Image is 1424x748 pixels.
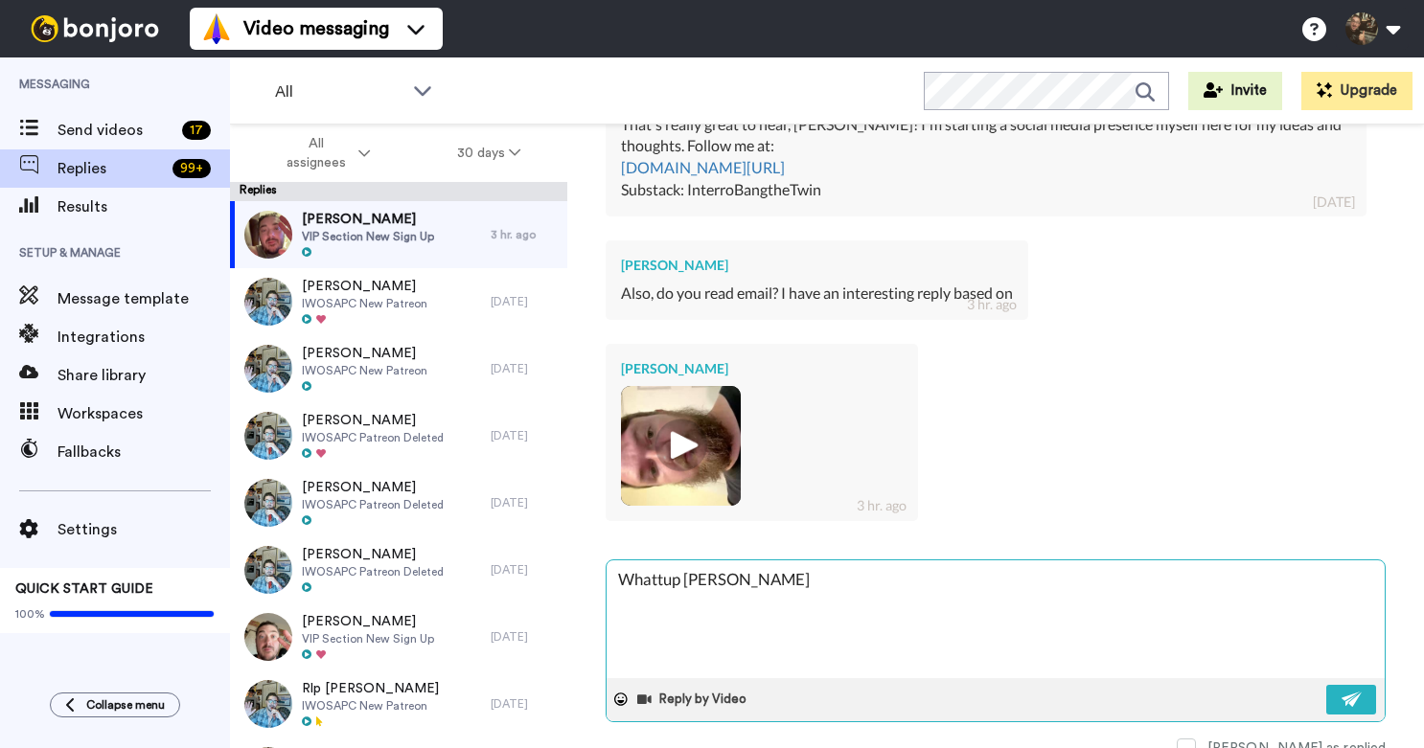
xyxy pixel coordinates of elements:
span: IWOSAPC Patreon Deleted [302,430,444,445]
img: 13d02739-a76c-450c-87a5-1e69af4ebe9e-thumb.jpg [621,386,741,506]
a: [PERSON_NAME]IWOSAPC Patreon Deleted[DATE] [230,402,567,469]
div: Substack: InterroBangtheTwin [621,179,1351,201]
a: [PERSON_NAME]VIP Section New Sign Up[DATE] [230,603,567,670]
span: [PERSON_NAME] [302,478,444,497]
span: Message template [57,287,230,310]
span: All [275,80,403,103]
img: faa375f6-570c-45b2-8e4d-5b67b08b7c1c-thumb.jpg [244,278,292,326]
span: Rlp [PERSON_NAME] [302,679,439,698]
div: [PERSON_NAME] [621,359,903,378]
a: [PERSON_NAME]IWOSAPC New Patreon[DATE] [230,335,567,402]
img: 47d0ab67-c673-4244-80c0-ae27a30244fa-thumb.jpg [244,613,292,661]
img: ic_play_thick.png [655,419,707,472]
div: [DATE] [491,629,558,645]
a: [PERSON_NAME]IWOSAPC Patreon Deleted[DATE] [230,536,567,603]
div: 17 [182,121,211,140]
img: send-white.svg [1342,691,1363,707]
span: [PERSON_NAME] [302,344,427,363]
img: faa375f6-570c-45b2-8e4d-5b67b08b7c1c-thumb.jpg [244,680,292,728]
div: 3 hr. ago [857,496,907,515]
span: [PERSON_NAME] [302,612,434,631]
img: e028bbb9-78df-468c-b2e5-6af4af75f190-thumb.jpg [244,412,292,460]
span: 100% [15,606,45,622]
div: 3 hr. ago [967,295,1017,314]
img: bj-logo-header-white.svg [23,15,167,42]
span: Fallbacks [57,441,230,464]
span: IWOSAPC New Patreon [302,363,427,378]
a: [PERSON_NAME]IWOSAPC New Patreon[DATE] [230,268,567,335]
div: 3 hr. ago [491,227,558,242]
img: e028bbb9-78df-468c-b2e5-6af4af75f190-thumb.jpg [244,546,292,594]
a: [PERSON_NAME]IWOSAPC Patreon Deleted[DATE] [230,469,567,536]
span: VIP Section New Sign Up [302,229,434,244]
button: Collapse menu [50,692,180,717]
img: faa375f6-570c-45b2-8e4d-5b67b08b7c1c-thumb.jpg [244,345,292,393]
span: [PERSON_NAME] [302,411,444,430]
span: QUICK START GUIDE [15,582,153,596]
div: [DATE] [491,495,558,510]
div: 99 + [172,159,211,178]
span: VIP Section New Sign Up [302,631,434,646]
div: Also, do you read email? I have an interesting reply based on [621,283,1013,305]
span: IWOSAPC Patreon Deleted [302,564,444,579]
button: 30 days [414,136,564,170]
a: Rlp [PERSON_NAME]IWOSAPC New Patreon[DATE] [230,670,567,737]
button: All assignees [234,126,414,180]
img: vm-color.svg [201,13,232,44]
div: [DATE] [491,428,558,443]
span: IWOSAPC New Patreon [302,698,439,714]
span: Video messaging [243,15,389,42]
div: [DATE] [491,696,558,712]
span: Results [57,195,230,218]
div: That's really great to hear, [PERSON_NAME]! I'm starting a social media presence myself here for ... [621,114,1351,158]
a: [PERSON_NAME]VIP Section New Sign Up3 hr. ago [230,201,567,268]
button: Reply by Video [635,685,752,714]
span: Settings [57,518,230,541]
button: Invite [1188,72,1282,110]
span: Collapse menu [86,697,165,713]
img: 594cd9f6-73a4-4747-b4d4-f9a8a5a5f687-thumb.jpg [244,211,292,259]
span: All assignees [277,134,355,172]
span: Replies [57,157,165,180]
span: Share library [57,364,230,387]
div: [DATE] [491,361,558,376]
img: e028bbb9-78df-468c-b2e5-6af4af75f190-thumb.jpg [244,479,292,527]
span: [PERSON_NAME] [302,545,444,564]
span: [PERSON_NAME] [302,277,427,296]
button: Upgrade [1301,72,1413,110]
span: Integrations [57,326,230,349]
a: [DOMAIN_NAME][URL] [621,158,785,176]
span: Workspaces [57,402,230,425]
span: IWOSAPC New Patreon [302,296,427,311]
div: [DATE] [491,562,558,578]
span: IWOSAPC Patreon Deleted [302,497,444,512]
div: Replies [230,182,567,201]
div: [DATE] [1313,193,1355,212]
div: [DATE] [491,294,558,309]
div: [PERSON_NAME] [621,256,1013,275]
span: [PERSON_NAME] [302,210,434,229]
textarea: Whattup [PERSON_NAME] [607,560,1385,678]
span: Send videos [57,119,174,142]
